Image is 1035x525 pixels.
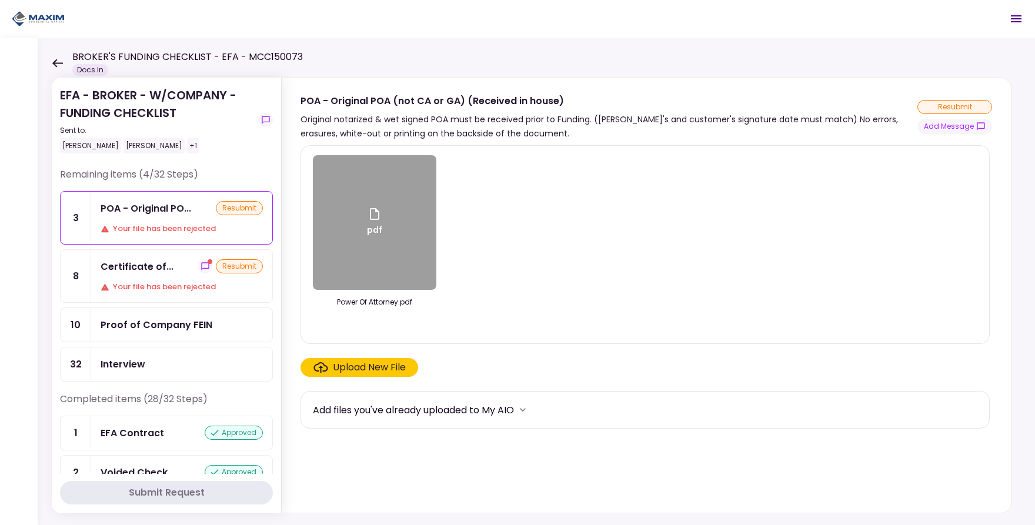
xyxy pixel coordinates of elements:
[101,223,263,235] div: Your file has been rejected
[205,465,263,479] div: approved
[101,426,164,440] div: EFA Contract
[198,259,212,273] button: show-messages
[72,50,303,64] h1: BROKER'S FUNDING CHECKLIST - EFA - MCC150073
[101,259,173,274] div: Certificate of Insurance
[60,138,121,153] div: [PERSON_NAME]
[60,416,273,450] a: 1EFA Contractapproved
[1002,5,1030,33] button: Open menu
[301,93,917,108] div: POA - Original POA (not CA or GA) (Received in house)
[61,347,91,381] div: 32
[60,455,273,490] a: 2Voided Checkapproved
[61,192,91,244] div: 3
[101,465,168,480] div: Voided Check
[259,113,273,127] button: show-messages
[333,360,406,374] div: Upload New File
[301,358,418,377] span: Click here to upload the required document
[60,191,273,245] a: 3POA - Original POA (not CA or GA) (Received in house)resubmitYour file has been rejected
[101,201,191,216] div: POA - Original POA (not CA or GA) (Received in house)
[61,416,91,450] div: 1
[101,281,263,293] div: Your file has been rejected
[61,250,91,302] div: 8
[367,207,382,239] div: pdf
[187,138,199,153] div: +1
[917,119,992,134] button: show-messages
[313,297,436,307] div: Power Of Attorney.pdf
[205,426,263,440] div: approved
[216,259,263,273] div: resubmit
[60,125,254,136] div: Sent to:
[301,112,917,141] div: Original notarized & wet signed POA must be received prior to Funding. ([PERSON_NAME]'s and custo...
[60,347,273,382] a: 32Interview
[123,138,185,153] div: [PERSON_NAME]
[514,401,532,419] button: more
[60,249,273,303] a: 8Certificate of Insuranceshow-messagesresubmitYour file has been rejected
[12,10,65,28] img: Partner icon
[60,481,273,504] button: Submit Request
[61,308,91,342] div: 10
[917,100,992,114] div: resubmit
[60,307,273,342] a: 10Proof of Company FEIN
[281,78,1011,513] div: POA - Original POA (not CA or GA) (Received in house)Original notarized & wet signed POA must be ...
[61,456,91,489] div: 2
[216,201,263,215] div: resubmit
[313,403,514,417] div: Add files you've already uploaded to My AIO
[101,317,212,332] div: Proof of Company FEIN
[60,392,273,416] div: Completed items (28/32 Steps)
[129,486,205,500] div: Submit Request
[60,86,254,153] div: EFA - BROKER - W/COMPANY - FUNDING CHECKLIST
[101,357,145,372] div: Interview
[72,64,108,76] div: Docs In
[60,168,273,191] div: Remaining items (4/32 Steps)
